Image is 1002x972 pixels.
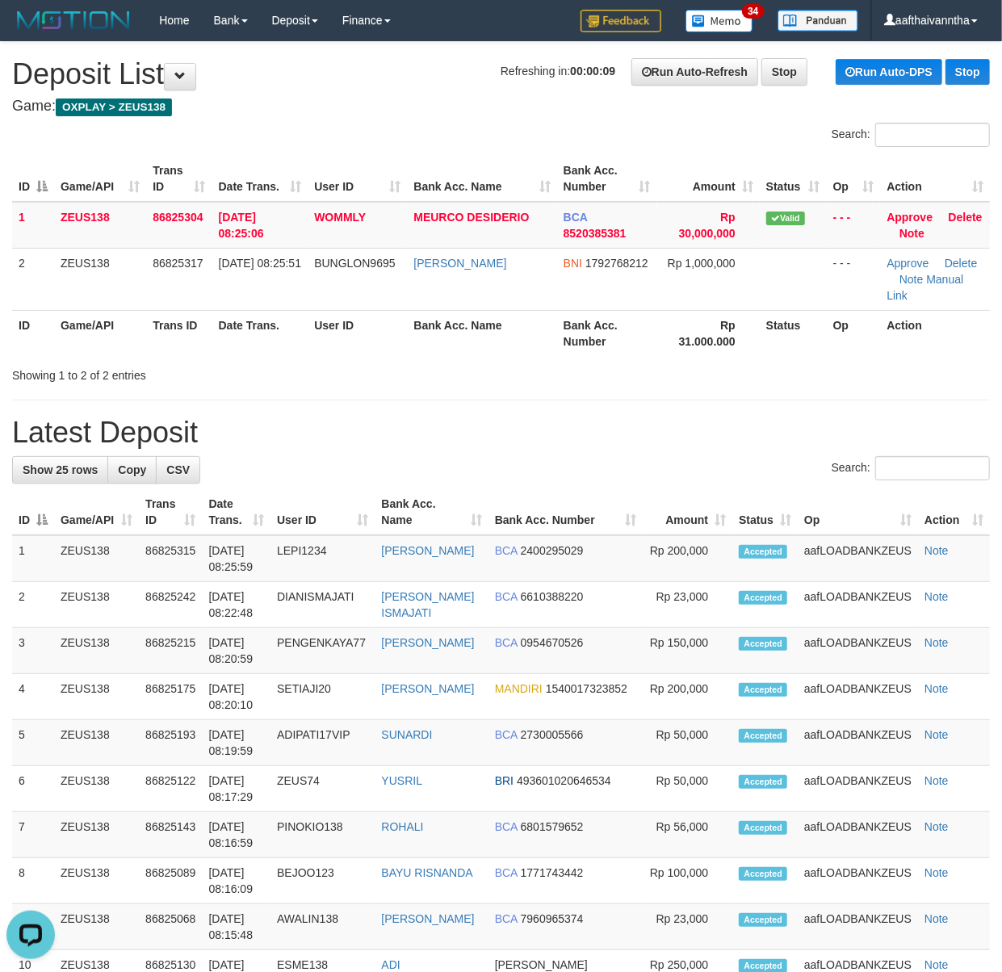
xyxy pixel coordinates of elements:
td: BEJOO123 [270,858,375,904]
th: Status: activate to sort column ascending [760,156,827,202]
a: Stop [761,58,807,86]
td: [DATE] 08:15:48 [203,904,271,950]
th: Op: activate to sort column ascending [827,156,881,202]
a: Note [924,544,949,557]
span: CSV [166,463,190,476]
div: Showing 1 to 2 of 2 entries [12,361,405,383]
h4: Game: [12,98,990,115]
span: 86825304 [153,211,203,224]
a: [PERSON_NAME] [381,544,474,557]
span: Refreshing in: [501,65,615,78]
td: - - - [827,202,881,249]
span: BUNGLON9695 [314,257,395,270]
td: [DATE] 08:17:29 [203,766,271,812]
span: Show 25 rows [23,463,98,476]
h1: Latest Deposit [12,417,990,449]
td: 86825242 [139,582,202,628]
span: Valid transaction [766,212,805,225]
a: Note [924,912,949,925]
a: Note [924,866,949,879]
td: aafLOADBANKZEUS [798,535,918,582]
span: Copy 1540017323852 to clipboard [546,682,627,695]
strong: 00:00:09 [570,65,615,78]
th: Trans ID: activate to sort column ascending [146,156,212,202]
a: MEURCO DESIDERIO [413,211,529,224]
span: Accepted [739,683,787,697]
td: 1 [12,202,54,249]
span: Copy 6801579652 to clipboard [521,820,584,833]
a: Note [924,728,949,741]
a: Note [899,227,924,240]
td: 86825068 [139,904,202,950]
input: Search: [875,456,990,480]
td: Rp 50,000 [644,720,733,766]
a: Note [924,958,949,971]
a: SUNARDI [381,728,432,741]
td: Rp 50,000 [644,766,733,812]
a: Delete [945,257,977,270]
th: User ID: activate to sort column ascending [308,156,407,202]
a: YUSRIL [381,774,422,787]
td: ZEUS138 [54,812,139,858]
th: Game/API [54,310,146,356]
th: Game/API: activate to sort column ascending [54,489,139,535]
td: aafLOADBANKZEUS [798,582,918,628]
td: 86825175 [139,674,202,720]
a: Run Auto-DPS [836,59,942,85]
td: 86825193 [139,720,202,766]
th: User ID [308,310,407,356]
span: Copy 1771743442 to clipboard [521,866,584,879]
td: [DATE] 08:16:59 [203,812,271,858]
span: Copy 2400295029 to clipboard [521,544,584,557]
span: Copy 493601020646534 to clipboard [517,774,611,787]
a: Show 25 rows [12,456,108,484]
td: 2 [12,582,54,628]
th: Action: activate to sort column ascending [918,489,990,535]
span: BCA [495,912,518,925]
th: ID [12,310,54,356]
a: Note [899,273,924,286]
td: [DATE] 08:22:48 [203,582,271,628]
td: ZEUS138 [54,720,139,766]
td: 1 [12,535,54,582]
td: aafLOADBANKZEUS [798,812,918,858]
td: 7 [12,812,54,858]
td: 3 [12,628,54,674]
td: PENGENKAYA77 [270,628,375,674]
span: BCA [495,636,518,649]
img: MOTION_logo.png [12,8,135,32]
span: WOMMLY [314,211,366,224]
td: LEPI1234 [270,535,375,582]
td: ZEUS138 [54,248,146,310]
a: Stop [945,59,990,85]
td: ZEUS138 [54,535,139,582]
span: BNI [564,257,582,270]
a: BAYU RISNANDA [381,866,472,879]
a: ADI [381,958,400,971]
td: ZEUS138 [54,202,146,249]
span: BCA [495,728,518,741]
td: 5 [12,720,54,766]
img: Feedback.jpg [581,10,661,32]
th: Rp 31.000.000 [657,310,760,356]
td: aafLOADBANKZEUS [798,720,918,766]
td: 8 [12,858,54,904]
a: Note [924,774,949,787]
a: Approve [887,211,933,224]
td: 2 [12,248,54,310]
th: Game/API: activate to sort column ascending [54,156,146,202]
span: 34 [742,4,764,19]
td: ZEUS74 [270,766,375,812]
th: Action: activate to sort column ascending [880,156,990,202]
input: Search: [875,123,990,147]
td: 6 [12,766,54,812]
th: Action [880,310,990,356]
span: Accepted [739,729,787,743]
th: Bank Acc. Number: activate to sort column ascending [488,489,644,535]
span: OXPLAY > ZEUS138 [56,98,172,116]
td: Rp 150,000 [644,628,733,674]
span: Copy 0954670526 to clipboard [521,636,584,649]
td: aafLOADBANKZEUS [798,674,918,720]
span: Copy [118,463,146,476]
td: aafLOADBANKZEUS [798,858,918,904]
